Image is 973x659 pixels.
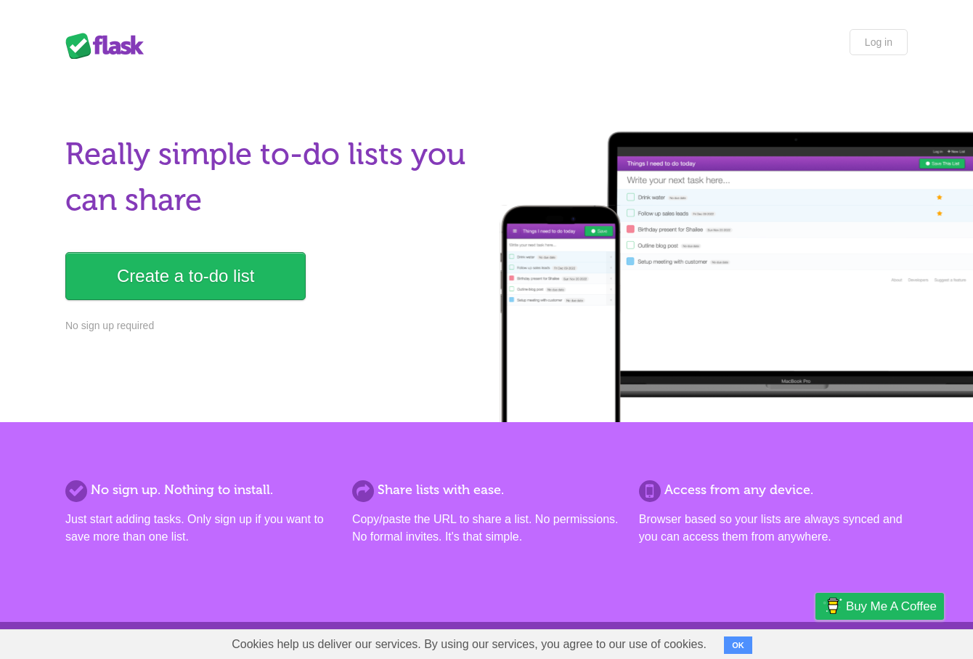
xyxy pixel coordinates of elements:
p: No sign up required [65,318,478,333]
div: Flask Lists [65,33,152,59]
p: Copy/paste the URL to share a list. No permissions. No formal invites. It's that simple. [352,511,621,546]
button: OK [724,636,752,654]
a: Create a to-do list [65,252,306,300]
h1: Really simple to-do lists you can share [65,132,478,223]
a: Buy me a coffee [815,593,944,620]
p: Browser based so your lists are always synced and you can access them from anywhere. [639,511,908,546]
span: Cookies help us deliver our services. By using our services, you agree to our use of cookies. [217,630,721,659]
span: Buy me a coffee [846,594,937,619]
h2: No sign up. Nothing to install. [65,480,334,500]
img: Buy me a coffee [823,594,842,618]
h2: Share lists with ease. [352,480,621,500]
a: Log in [850,29,908,55]
p: Just start adding tasks. Only sign up if you want to save more than one list. [65,511,334,546]
h2: Access from any device. [639,480,908,500]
